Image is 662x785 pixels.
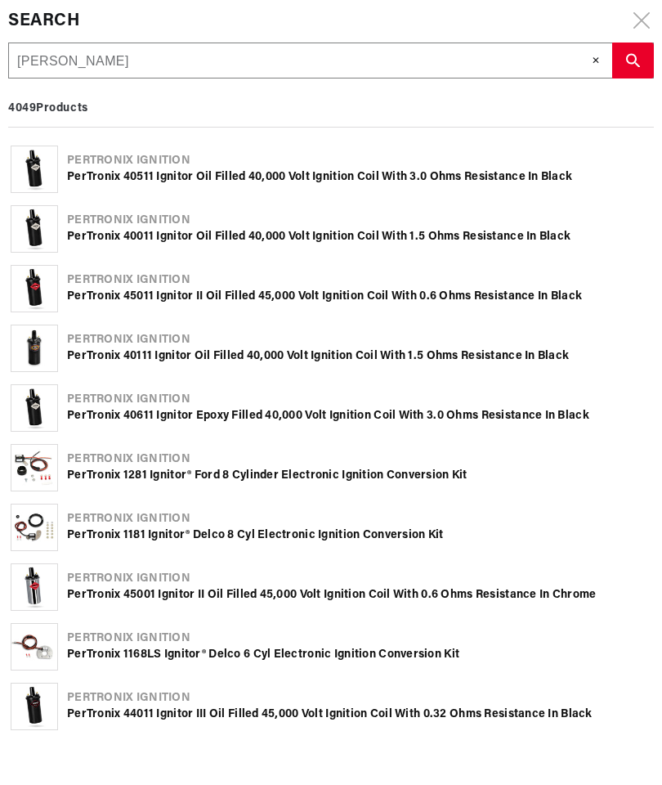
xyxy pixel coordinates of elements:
img: PerTronix 40011 Ignitor Oil Filled 40,000 Volt Ignition Coil with 1.5 Ohms Resistance in Black [11,206,57,252]
div: Pertronix Ignition [67,392,651,408]
img: PerTronix 40111 Ignitor Oil Filled 40,000 Volt Ignition Coil with 1.5 Ohms Resistance in Black [11,325,57,371]
img: PerTronix 44011 Ignitor III Oil Filled 45,000 Volt Ignition Coil with 0.32 Ohms Resistance in Black [11,684,57,729]
div: Pertronix Ignition [67,451,651,468]
div: Pertronix Ignition [67,332,651,348]
div: PerTronix 44011 Ignitor III Oil Filled 45,000 Volt Ignition Coil with 0.32 Ohms Resistance in Black [67,706,651,723]
div: PerTronix 40511 Ignitor Oil Filled 40,000 Volt Ignition Coil with 3.0 Ohms Resistance in Black [67,169,651,186]
div: PerTronix 45011 Ignitor II Oil Filled 45,000 Volt Ignition Coil with 0.6 Ohms Resistance in Black [67,289,651,305]
div: Pertronix Ignition [67,630,651,647]
img: PerTronix 45011 Ignitor II Oil Filled 45,000 Volt Ignition Coil with 0.6 Ohms Resistance in Black [11,266,57,312]
b: 4049 Products [8,102,88,114]
img: PerTronix 1181 Ignitor® Delco 8 cyl Electronic Ignition Conversion Kit [11,505,57,550]
div: Pertronix Ignition [67,213,651,229]
img: PerTronix 40611 Ignitor Epoxy Filled 40,000 Volt Ignition Coil with 3.0 Ohms Resistance in Black [11,385,57,431]
img: PerTronix 1168LS Ignitor® Delco 6 cyl Electronic Ignition Conversion Kit [11,624,57,670]
div: PerTronix 1181 Ignitor® Delco 8 cyl Electronic Ignition Conversion Kit [67,527,651,544]
div: PerTronix 40011 Ignitor Oil Filled 40,000 Volt Ignition Coil with 1.5 Ohms Resistance in Black [67,229,651,245]
img: PerTronix 40511 Ignitor Oil Filled 40,000 Volt Ignition Coil with 3.0 Ohms Resistance in Black [11,146,57,192]
div: Pertronix Ignition [67,511,651,527]
div: Pertronix Ignition [67,272,651,289]
div: Pertronix Ignition [67,153,651,169]
div: Search [8,8,654,34]
div: PerTronix 45001 Ignitor II Oil Filled 45,000 Volt Ignition Coil with 0.6 Ohms Resistance in Chrome [67,587,651,603]
img: PerTronix 1281 Ignitor® Ford 8 Cylinder Electronic Ignition Conversion Kit [11,445,57,491]
div: Pertronix Ignition [67,690,651,706]
span: ✕ [592,53,601,68]
input: Search Part #, Category or Keyword [9,43,611,79]
button: search button [612,43,654,78]
div: PerTronix 1168LS Ignitor® Delco 6 cyl Electronic Ignition Conversion Kit [67,647,651,663]
div: PerTronix 1281 Ignitor® Ford 8 Cylinder Electronic Ignition Conversion Kit [67,468,651,484]
div: Pertronix Ignition [67,571,651,587]
div: PerTronix 40611 Ignitor Epoxy Filled 40,000 Volt Ignition Coil with 3.0 Ohms Resistance in Black [67,408,651,424]
img: PerTronix 45001 Ignitor II Oil Filled 45,000 Volt Ignition Coil with 0.6 Ohms Resistance in Chrome [11,564,57,610]
div: PerTronix 40111 Ignitor Oil Filled 40,000 Volt Ignition Coil with 1.5 Ohms Resistance in Black [67,348,651,365]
